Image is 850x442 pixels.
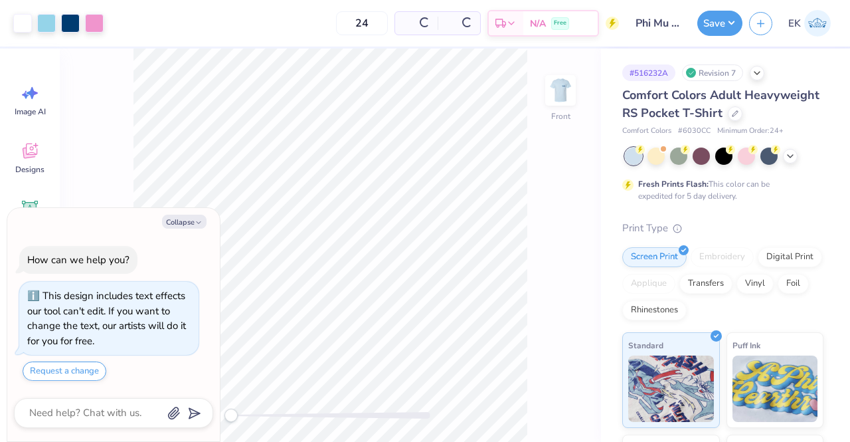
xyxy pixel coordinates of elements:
span: Comfort Colors Adult Heavyweight RS Pocket T-Shirt [622,87,819,121]
span: # 6030CC [678,126,711,137]
div: # 516232A [622,64,675,81]
button: Save [697,11,742,36]
div: Digital Print [758,247,822,267]
strong: Fresh Prints Flash: [638,179,709,189]
div: This color can be expedited for 5 day delivery. [638,178,802,202]
img: Front [547,77,574,104]
div: Rhinestones [622,300,687,320]
div: Print Type [622,221,823,236]
span: Free [554,19,566,28]
div: Accessibility label [224,409,238,422]
div: Screen Print [622,247,687,267]
span: Standard [628,338,663,352]
div: Embroidery [691,247,754,267]
a: EK [782,10,837,37]
span: Puff Ink [732,338,760,352]
span: N/A [530,17,546,31]
span: Image AI [15,106,46,117]
img: Emma Kelley [804,10,831,37]
span: Minimum Order: 24 + [717,126,784,137]
input: – – [336,11,388,35]
span: EK [788,16,801,31]
input: Untitled Design [626,10,691,37]
div: Transfers [679,274,732,294]
img: Puff Ink [732,356,818,422]
img: Standard [628,356,714,422]
button: Request a change [23,362,106,381]
div: How can we help you? [27,253,129,267]
div: Foil [778,274,809,294]
span: Comfort Colors [622,126,671,137]
div: Applique [622,274,675,294]
div: Vinyl [736,274,774,294]
span: Designs [15,164,44,175]
button: Collapse [162,215,207,229]
div: Revision 7 [682,64,743,81]
div: This design includes text effects our tool can't edit. If you want to change the text, our artist... [27,289,186,348]
div: Front [551,110,570,122]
